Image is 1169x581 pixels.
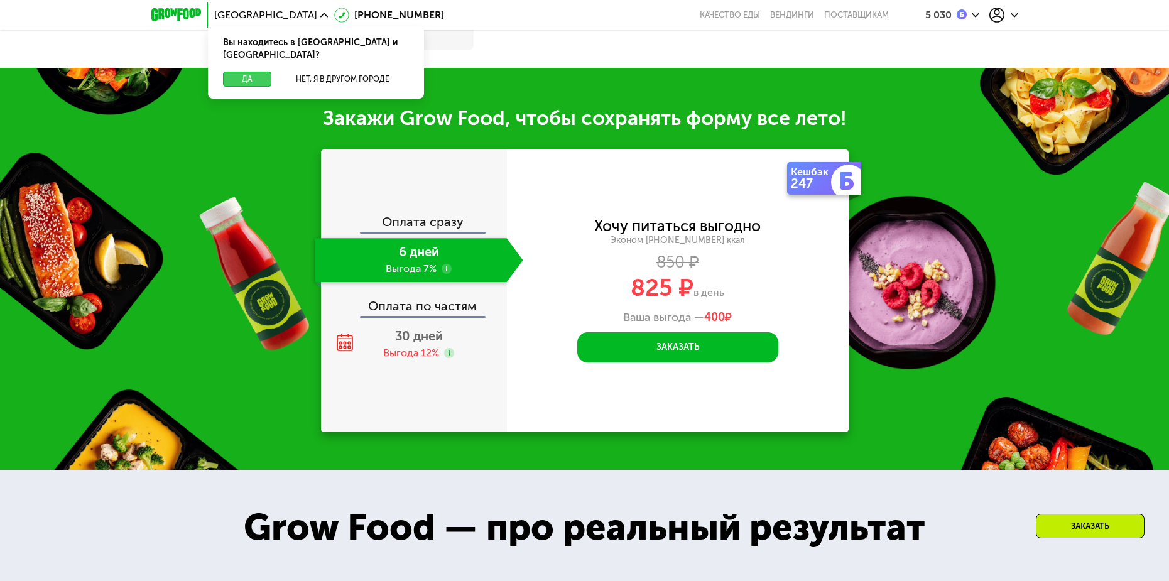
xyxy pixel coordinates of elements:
div: Оплата по частям [322,287,507,316]
button: Да [223,72,271,87]
button: Нет, я в другом городе [276,72,409,87]
div: Grow Food — про реальный результат [216,500,953,555]
span: в день [693,286,724,298]
div: Кешбэк [791,167,834,177]
button: Заказать [577,332,778,362]
div: Эконом [PHONE_NUMBER] ккал [507,235,849,246]
a: [PHONE_NUMBER] [334,8,444,23]
div: поставщикам [824,10,889,20]
div: Вы находитесь в [GEOGRAPHIC_DATA] и [GEOGRAPHIC_DATA]? [208,26,424,72]
a: Вендинги [770,10,814,20]
div: 247 [791,177,834,190]
span: [GEOGRAPHIC_DATA] [214,10,317,20]
div: Заказать [1036,514,1145,538]
span: 400 [704,310,725,324]
div: Выгода 12% [383,346,439,360]
span: 30 дней [395,329,443,344]
div: Ваша выгода — [507,311,849,325]
span: ₽ [704,311,732,325]
div: Хочу питаться выгодно [594,219,761,233]
span: 825 ₽ [631,273,693,302]
div: 5 030 [925,10,952,20]
div: Оплата сразу [322,215,507,232]
a: Качество еды [700,10,760,20]
div: 850 ₽ [507,256,849,269]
